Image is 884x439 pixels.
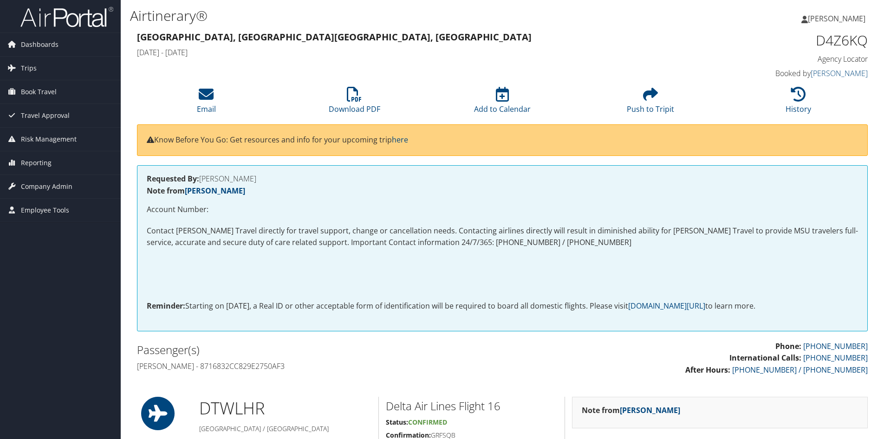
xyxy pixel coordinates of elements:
span: Confirmed [408,418,447,426]
span: Employee Tools [21,199,69,222]
h4: [PERSON_NAME] [147,175,858,182]
p: Know Before You Go: Get resources and info for your upcoming trip [147,134,858,146]
a: Push to Tripit [627,92,674,114]
h4: [DATE] - [DATE] [137,47,682,58]
h4: [PERSON_NAME] - 8716832CC829E2750AF3 [137,361,495,371]
a: [PERSON_NAME] [185,186,245,196]
span: Trips [21,57,37,80]
p: Account Number: [147,204,858,216]
span: Reporting [21,151,52,174]
h1: D4Z6KQ [695,31,868,50]
a: Download PDF [329,92,380,114]
h4: Agency Locator [695,54,868,64]
span: Dashboards [21,33,58,56]
strong: Note from [582,405,680,415]
strong: Status: [386,418,408,426]
p: Contact [PERSON_NAME] Travel directly for travel support, change or cancellation needs. Contactin... [147,225,858,249]
h2: Delta Air Lines Flight 16 [386,398,558,414]
strong: International Calls: [729,353,801,363]
strong: After Hours: [685,365,730,375]
p: Starting on [DATE], a Real ID or other acceptable form of identification will be required to boar... [147,300,858,312]
span: Travel Approval [21,104,70,127]
strong: Phone: [775,341,801,351]
a: Email [197,92,216,114]
a: [PERSON_NAME] [811,68,868,78]
h1: DTW LHR [199,397,371,420]
strong: Note from [147,186,245,196]
strong: [GEOGRAPHIC_DATA], [GEOGRAPHIC_DATA] [GEOGRAPHIC_DATA], [GEOGRAPHIC_DATA] [137,31,532,43]
a: [PERSON_NAME] [801,5,875,32]
h4: Booked by [695,68,868,78]
strong: Requested By: [147,174,199,184]
strong: Reminder: [147,301,185,311]
a: [PHONE_NUMBER] [803,353,868,363]
a: History [786,92,811,114]
span: Book Travel [21,80,57,103]
a: [PHONE_NUMBER] [803,341,868,351]
h2: Passenger(s) [137,342,495,358]
h1: Airtinerary® [130,6,626,26]
a: [PHONE_NUMBER] / [PHONE_NUMBER] [732,365,868,375]
span: Risk Management [21,128,77,151]
a: [PERSON_NAME] [620,405,680,415]
img: airportal-logo.png [20,6,113,28]
span: Company Admin [21,175,72,198]
span: [PERSON_NAME] [808,13,865,24]
h5: [GEOGRAPHIC_DATA] / [GEOGRAPHIC_DATA] [199,424,371,433]
a: [DOMAIN_NAME][URL] [628,301,705,311]
a: Add to Calendar [474,92,531,114]
a: here [392,135,408,145]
